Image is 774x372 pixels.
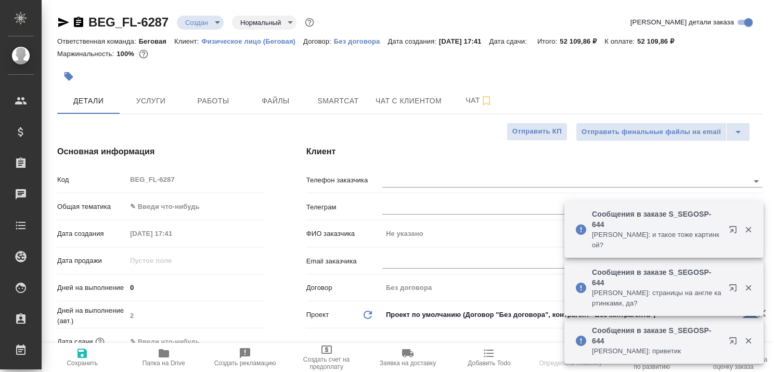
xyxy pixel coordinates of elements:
[382,280,763,295] input: Пустое поле
[237,18,284,27] button: Нормальный
[303,16,316,29] button: Доп статусы указывают на важность/срочность заказа
[382,306,763,324] div: Проект по умолчанию (Договор "Без договора", контрагент "Без контрагента")
[204,343,286,372] button: Создать рекламацию
[126,172,265,187] input: Пустое поле
[306,283,382,293] p: Договор
[126,95,176,108] span: Услуги
[123,343,204,372] button: Папка на Drive
[630,17,734,28] span: [PERSON_NAME] детали заказа
[126,280,265,295] input: ✎ Введи что-нибудь
[57,145,265,158] h4: Основная информация
[63,95,113,108] span: Детали
[126,308,265,323] input: Пустое поле
[57,305,126,326] p: Дней на выполнение (авт.)
[334,36,388,45] a: Без договора
[57,202,126,212] p: Общая тематика
[576,123,750,141] div: split button
[489,37,529,45] p: Дата сдачи:
[507,123,567,141] button: Отправить КП
[182,18,211,27] button: Создан
[303,37,334,45] p: Договор:
[306,145,763,158] h4: Клиент
[214,360,276,367] span: Создать рекламацию
[143,360,185,367] span: Папка на Drive
[57,16,70,29] button: Скопировать ссылку для ЯМессенджера
[480,95,493,107] svg: Подписаться
[454,94,504,107] span: Чат
[117,50,137,58] p: 100%
[592,325,722,346] p: Сообщения в заказе S_SEGOSP-644
[57,65,80,88] button: Добавить тэг
[188,95,238,108] span: Работы
[388,37,438,45] p: Дата создания:
[306,256,382,267] p: Email заказчика
[306,229,382,239] p: ФИО заказчика
[637,37,682,45] p: 52 109,86 ₽
[126,334,217,349] input: ✎ Введи что-нибудь
[139,37,174,45] p: Беговая
[367,343,448,372] button: Заявка на доставку
[592,267,722,288] p: Сообщения в заказе S_SEGOSP-644
[137,47,150,61] button: 0.00 RUB;
[592,288,722,309] p: [PERSON_NAME]: страницы на англе картинками, да?
[380,360,436,367] span: Заявка на доставку
[126,198,265,216] div: ✎ Введи что-нибудь
[723,330,747,355] button: Открыть в новой вкладке
[57,37,139,45] p: Ответственная команда:
[201,36,303,45] a: Физическое лицо (Беговая)
[537,37,560,45] p: Итого:
[592,209,722,230] p: Сообщения в заказе S_SEGOSP-644
[539,360,602,367] span: Определить тематику
[177,16,224,30] div: Создан
[306,175,382,185] p: Телефон заказчика
[232,16,296,30] div: Создан
[67,360,98,367] span: Сохранить
[126,226,217,241] input: Пустое поле
[530,343,611,372] button: Определить тематику
[57,256,126,266] p: Дата продажи
[88,15,169,29] a: BEG_FL-6287
[749,174,764,189] button: Open
[93,335,107,349] button: Если добавить услуги и заполнить их объемом, то дата рассчитается автоматически
[286,343,367,372] button: Создать счет на предоплату
[723,277,747,302] button: Открыть в новой вкладке
[57,283,126,293] p: Дней на выполнение
[512,126,562,138] span: Отправить КП
[57,175,126,185] p: Код
[130,202,252,212] div: ✎ Введи что-нибудь
[306,310,329,320] p: Проект
[292,356,360,370] span: Создать счет на предоплату
[582,126,721,138] span: Отправить финальные файлы на email
[72,16,85,29] button: Скопировать ссылку
[560,37,604,45] p: 52 109,86 ₽
[448,343,530,372] button: Добавить Todo
[313,95,363,108] span: Smartcat
[306,202,382,212] p: Телеграм
[738,283,759,293] button: Закрыть
[592,230,722,250] p: [PERSON_NAME]: и такое тоже картинкой?
[468,360,510,367] span: Добавить Todo
[738,336,759,346] button: Закрыть
[42,343,123,372] button: Сохранить
[174,37,201,45] p: Клиент:
[592,346,722,356] p: [PERSON_NAME]: приветик
[376,95,442,108] span: Чат с клиентом
[57,229,126,239] p: Дата создания
[723,219,747,244] button: Открыть в новой вкладке
[439,37,489,45] p: [DATE] 17:41
[738,225,759,234] button: Закрыть
[57,50,117,58] p: Маржинальность:
[576,123,727,141] button: Отправить финальные файлы на email
[334,37,388,45] p: Без договора
[201,37,303,45] p: Физическое лицо (Беговая)
[382,226,763,241] input: Пустое поле
[604,37,637,45] p: К оплате:
[57,337,93,347] p: Дата сдачи
[126,253,217,268] input: Пустое поле
[251,95,301,108] span: Файлы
